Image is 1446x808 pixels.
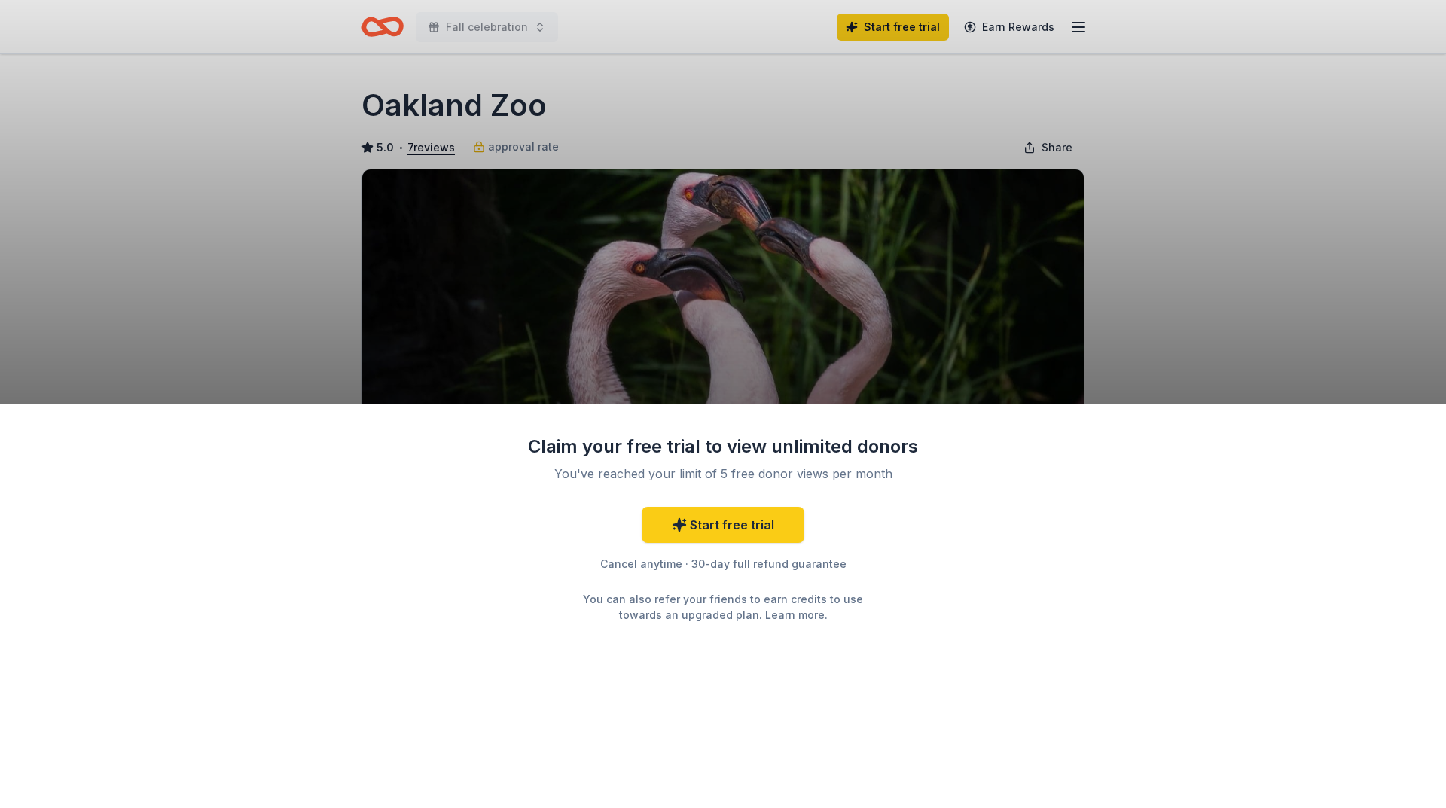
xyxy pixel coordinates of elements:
div: Cancel anytime · 30-day full refund guarantee [527,555,919,573]
a: Start free trial [642,507,804,543]
div: You can also refer your friends to earn credits to use towards an upgraded plan. . [569,591,877,623]
a: Learn more [765,607,825,623]
div: You've reached your limit of 5 free donor views per month [545,465,901,483]
div: Claim your free trial to view unlimited donors [527,434,919,459]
